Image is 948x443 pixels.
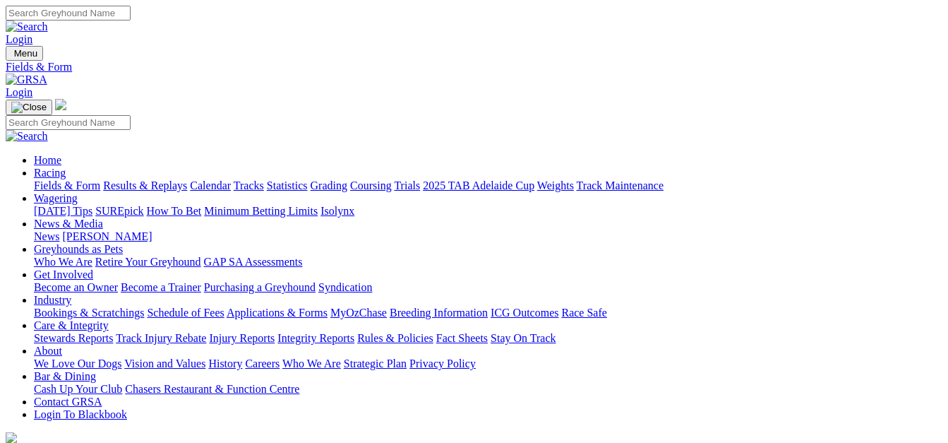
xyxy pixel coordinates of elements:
a: Care & Integrity [34,319,109,331]
a: Vision and Values [124,358,205,370]
a: Privacy Policy [409,358,476,370]
div: Bar & Dining [34,383,942,396]
a: Fields & Form [6,61,942,73]
a: Become an Owner [34,281,118,293]
a: Applications & Forms [227,307,328,319]
img: logo-grsa-white.png [55,99,66,110]
a: Weights [537,179,574,191]
a: Tracks [234,179,264,191]
a: Purchasing a Greyhound [204,281,316,293]
a: Isolynx [320,205,354,217]
a: SUREpick [95,205,143,217]
a: News & Media [34,218,103,230]
a: Fields & Form [34,179,100,191]
a: [PERSON_NAME] [62,230,152,242]
a: We Love Our Dogs [34,358,121,370]
a: [DATE] Tips [34,205,92,217]
div: Get Involved [34,281,942,294]
a: Bookings & Scratchings [34,307,144,319]
div: Wagering [34,205,942,218]
a: Login [6,33,32,45]
a: GAP SA Assessments [204,256,303,268]
a: Login [6,86,32,98]
a: Retire Your Greyhound [95,256,201,268]
a: Track Injury Rebate [116,332,206,344]
a: Wagering [34,192,78,204]
a: Schedule of Fees [147,307,224,319]
button: Toggle navigation [6,100,52,115]
a: Login To Blackbook [34,408,127,420]
a: Chasers Restaurant & Function Centre [125,383,299,395]
a: Contact GRSA [34,396,102,408]
img: Close [11,102,47,113]
a: History [208,358,242,370]
a: Syndication [318,281,372,293]
a: Who We Are [282,358,341,370]
div: Racing [34,179,942,192]
a: Who We Are [34,256,92,268]
a: Track Maintenance [577,179,664,191]
a: Greyhounds as Pets [34,243,123,255]
a: Integrity Reports [277,332,354,344]
div: Care & Integrity [34,332,942,345]
a: Trials [394,179,420,191]
a: Race Safe [561,307,606,319]
a: Industry [34,294,71,306]
a: How To Bet [147,205,202,217]
a: Grading [311,179,347,191]
a: Coursing [350,179,392,191]
a: 2025 TAB Adelaide Cup [423,179,534,191]
img: Search [6,130,48,143]
img: Search [6,20,48,33]
a: Injury Reports [209,332,275,344]
a: Get Involved [34,268,93,280]
a: News [34,230,59,242]
a: Breeding Information [390,307,488,319]
a: Become a Trainer [121,281,201,293]
a: Calendar [190,179,231,191]
div: About [34,358,942,370]
a: Home [34,154,61,166]
input: Search [6,6,131,20]
a: Racing [34,167,66,179]
a: Rules & Policies [357,332,433,344]
div: Greyhounds as Pets [34,256,942,268]
a: Minimum Betting Limits [204,205,318,217]
a: Statistics [267,179,308,191]
a: Stay On Track [491,332,556,344]
a: Bar & Dining [34,370,96,382]
a: ICG Outcomes [491,307,558,319]
button: Toggle navigation [6,46,43,61]
img: GRSA [6,73,47,86]
a: Strategic Plan [344,358,407,370]
a: Results & Replays [103,179,187,191]
a: About [34,345,62,357]
span: Menu [14,48,37,59]
a: MyOzChase [330,307,387,319]
a: Fact Sheets [436,332,488,344]
a: Stewards Reports [34,332,113,344]
input: Search [6,115,131,130]
div: Industry [34,307,942,319]
div: News & Media [34,230,942,243]
a: Careers [245,358,280,370]
a: Cash Up Your Club [34,383,122,395]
